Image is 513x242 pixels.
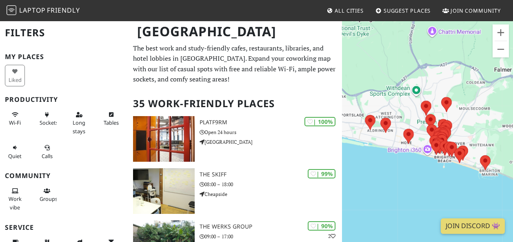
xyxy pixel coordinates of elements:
[7,5,16,15] img: LaptopFriendly
[69,108,89,138] button: Long stays
[328,232,335,240] p: 2
[200,233,342,240] p: 09:00 – 17:00
[5,20,123,45] h2: Filters
[323,3,367,18] a: All Cities
[128,116,342,162] a: PLATF9RM | 100% PLATF9RM Open 24 hours [GEOGRAPHIC_DATA]
[40,119,58,126] span: Power sockets
[304,117,335,126] div: | 100%
[5,108,25,130] button: Wi-Fi
[133,91,337,116] h2: 35 Work-Friendly Places
[200,119,342,126] h3: PLATF9RM
[5,172,123,180] h3: Community
[133,43,337,85] p: The best work and study-friendly cafes, restaurants, libraries, and hotel lobbies in [GEOGRAPHIC_...
[493,24,509,41] button: Zoom in
[9,195,22,211] span: People working
[200,180,342,188] p: 08:00 – 18:00
[37,184,57,206] button: Groups
[9,119,21,126] span: Stable Wi-Fi
[451,7,501,14] span: Join Community
[42,152,53,160] span: Video/audio calls
[7,4,80,18] a: LaptopFriendly LaptopFriendly
[5,53,123,61] h3: My Places
[131,20,340,43] h1: [GEOGRAPHIC_DATA]
[439,3,504,18] a: Join Community
[37,108,57,130] button: Sockets
[384,7,431,14] span: Suggest Places
[5,224,123,231] h3: Service
[493,41,509,57] button: Zoom out
[19,6,46,15] span: Laptop
[200,128,342,136] p: Open 24 hours
[5,184,25,214] button: Work vibe
[441,218,505,234] a: Join Discord 👾
[200,190,342,198] p: Cheapside
[200,138,342,146] p: [GEOGRAPHIC_DATA]
[372,3,434,18] a: Suggest Places
[308,221,335,231] div: | 90%
[37,141,57,163] button: Calls
[128,168,342,214] a: The Skiff | 99% The Skiff 08:00 – 18:00 Cheapside
[101,108,121,130] button: Tables
[73,119,85,134] span: Long stays
[5,141,25,163] button: Quiet
[335,7,364,14] span: All Cities
[47,6,80,15] span: Friendly
[104,119,119,126] span: Work-friendly tables
[308,169,335,178] div: | 99%
[200,223,342,230] h3: The Werks Group
[200,171,342,178] h3: The Skiff
[40,195,58,202] span: Group tables
[133,116,195,162] img: PLATF9RM
[5,96,123,103] h3: Productivity
[133,168,195,214] img: The Skiff
[8,152,22,160] span: Quiet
